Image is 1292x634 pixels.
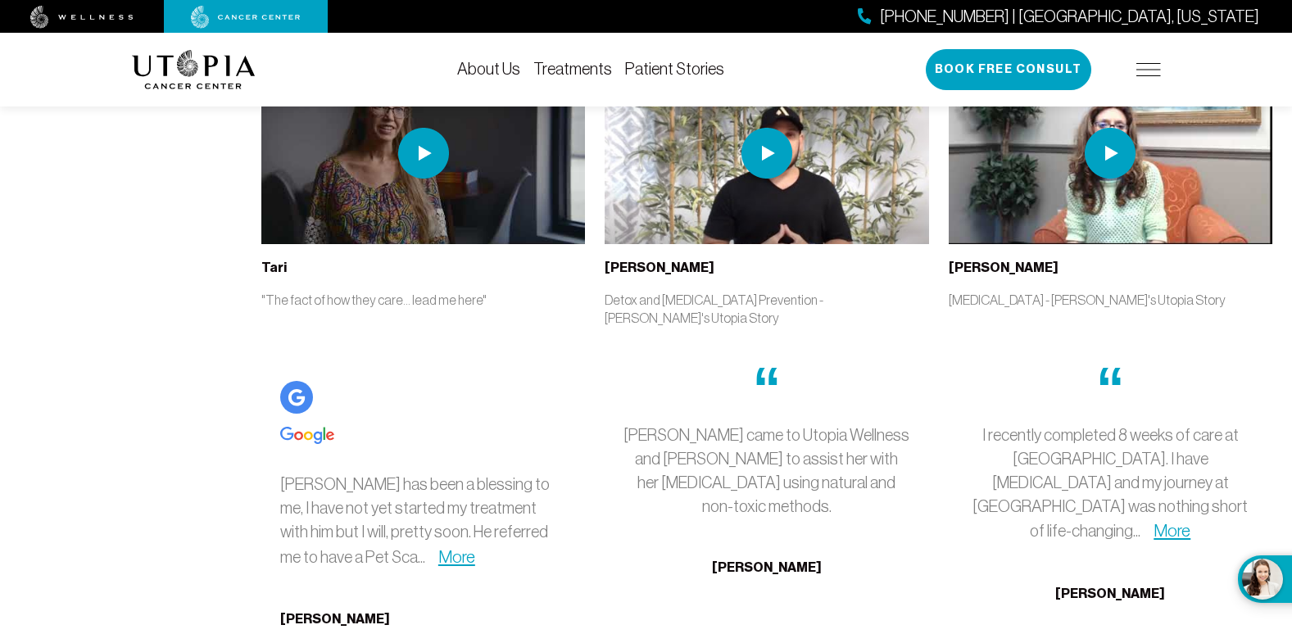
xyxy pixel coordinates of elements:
p: I recently completed 8 weeks of care at [GEOGRAPHIC_DATA]. I have [MEDICAL_DATA] and my journey a... [968,423,1253,544]
p: [PERSON_NAME] came to Utopia Wellness and [PERSON_NAME] to assist her with her [MEDICAL_DATA] usi... [623,423,909,518]
a: More [438,547,475,566]
a: Patient Stories [625,60,724,78]
p: [MEDICAL_DATA] - [PERSON_NAME]'s Utopia Story [949,291,1272,309]
span: “ [1096,355,1125,423]
span: [PHONE_NUMBER] | [GEOGRAPHIC_DATA], [US_STATE] [880,5,1259,29]
img: play icon [1085,128,1136,179]
b: [PERSON_NAME] [1055,586,1165,601]
img: play icon [741,128,792,179]
img: cancer center [191,6,301,29]
img: play icon [398,128,449,179]
a: Treatments [533,60,612,78]
p: "The fact of how they care... lead me here" [261,291,585,309]
img: icon-hamburger [1136,63,1161,76]
a: More [1154,521,1190,540]
b: [PERSON_NAME] [605,260,714,275]
button: Book Free Consult [926,49,1091,90]
b: [PERSON_NAME] [280,611,390,627]
p: [PERSON_NAME] has been a blessing to me, I have not yet started my treatment with him but I will,... [280,473,566,569]
img: Google [280,381,313,414]
img: thumbnail [261,62,585,244]
b: Tari [261,260,287,275]
img: Google [280,427,334,444]
b: [PERSON_NAME] [712,559,822,575]
p: Detox and [MEDICAL_DATA] Prevention - [PERSON_NAME]'s Utopia Story [605,291,928,327]
img: logo [132,50,256,89]
img: thumbnail [949,62,1272,244]
a: [PHONE_NUMBER] | [GEOGRAPHIC_DATA], [US_STATE] [858,5,1259,29]
span: “ [752,355,781,423]
img: wellness [30,6,134,29]
b: [PERSON_NAME] [949,260,1059,275]
img: thumbnail [605,62,928,244]
a: About Us [457,60,520,78]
